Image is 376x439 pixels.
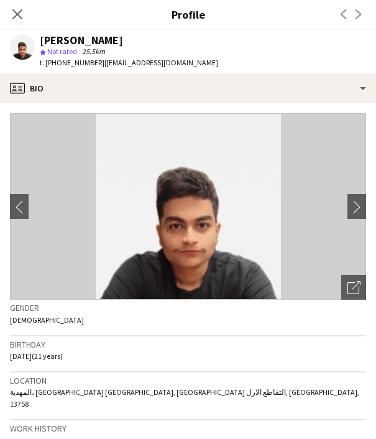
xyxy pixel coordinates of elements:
h3: Location [10,375,366,386]
span: [DEMOGRAPHIC_DATA] [10,315,84,325]
h3: Work history [10,423,366,434]
h3: Gender [10,302,366,313]
span: [DATE] (21 years) [10,351,63,361]
span: المهدية، [GEOGRAPHIC_DATA] [GEOGRAPHIC_DATA], [GEOGRAPHIC_DATA] التقاطع الارل, [GEOGRAPHIC_DATA],... [10,387,359,408]
div: Open photos pop-in [341,275,366,300]
div: [PERSON_NAME] [40,35,123,46]
h3: Birthday [10,339,366,350]
span: | [EMAIL_ADDRESS][DOMAIN_NAME] [104,58,218,67]
img: Crew avatar or photo [10,113,366,300]
span: 25.5km [80,47,108,56]
span: Not rated [47,47,77,56]
span: t. [PHONE_NUMBER] [40,58,104,67]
